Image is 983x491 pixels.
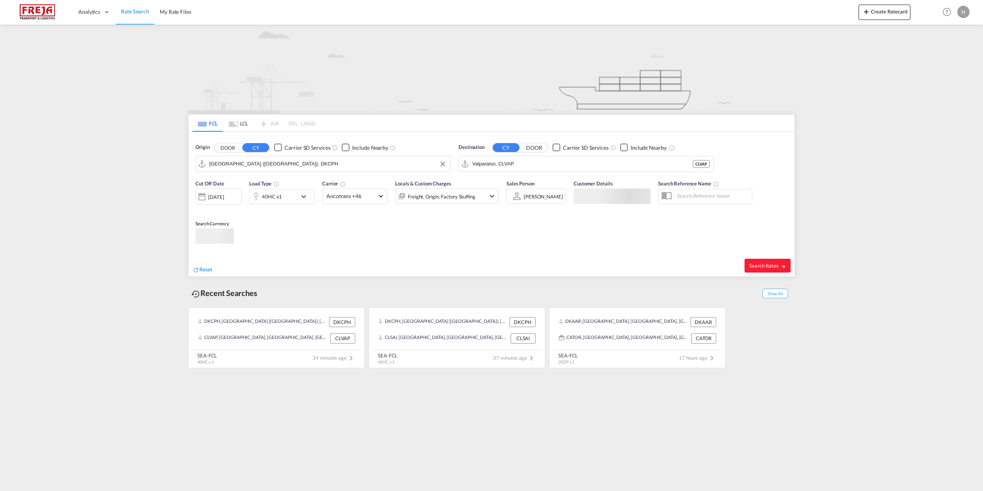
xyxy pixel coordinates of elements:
md-icon: icon-refresh [192,266,199,273]
div: CLVAP [330,333,355,343]
md-icon: icon-chevron-right [707,354,717,363]
span: 40HC x 1 [197,359,214,364]
div: Help [940,5,957,19]
span: Reset [199,266,212,273]
md-checkbox: Checkbox No Ink [553,144,609,152]
button: DOOR [214,143,241,152]
span: 17 hours ago [679,355,717,361]
md-icon: Unchecked: Search for CY (Container Yard) services for all selected carriers.Checked : Search for... [610,145,616,151]
div: CATOR [691,333,716,343]
md-icon: Unchecked: Ignores neighbouring ports when fetching rates.Checked : Includes neighbouring ports w... [390,145,396,151]
span: Help [940,5,953,18]
md-checkbox: Checkbox No Ink [274,144,330,152]
div: [DATE] [208,193,224,200]
md-select: Sales Person: Nikolaj Korsvold [523,191,564,202]
div: DKCPH [329,317,355,327]
recent-search-card: DKAAR, [GEOGRAPHIC_DATA], [GEOGRAPHIC_DATA], [GEOGRAPHIC_DATA], [GEOGRAPHIC_DATA] DKAARCATOR, [GE... [549,307,726,368]
span: Analytics [78,8,100,16]
span: Locals & Custom Charges [395,180,451,187]
md-icon: icon-chevron-down [299,192,312,201]
md-icon: icon-chevron-down [487,192,496,201]
button: Search Ratesicon-arrow-right [745,259,791,273]
span: Search Currency [195,221,229,226]
div: Include Nearby [631,144,667,152]
span: My Rate Files [160,8,191,15]
recent-search-card: DKCPH, [GEOGRAPHIC_DATA] ([GEOGRAPHIC_DATA]), [GEOGRAPHIC_DATA], [GEOGRAPHIC_DATA], [GEOGRAPHIC_D... [369,307,545,368]
div: SEA-FCL [197,352,217,359]
img: new-FCL.png [188,25,795,114]
recent-search-card: DKCPH, [GEOGRAPHIC_DATA] ([GEOGRAPHIC_DATA]), [GEOGRAPHIC_DATA], [GEOGRAPHIC_DATA], [GEOGRAPHIC_D... [188,307,365,368]
div: SEA-FCL [378,352,397,359]
img: 586607c025bf11f083711d99603023e7.png [12,3,63,21]
input: Search by Port [209,158,447,170]
span: Destination [458,144,485,151]
md-icon: icon-chevron-right [527,354,536,363]
md-input-container: Valparaiso, CLVAP [459,156,713,172]
button: CY [493,143,520,152]
md-tab-item: LCL [223,115,254,132]
div: CLVAP, Valparaiso, Chile, South America, Americas [198,333,328,343]
span: Search Rates [749,263,786,269]
button: CY [242,143,269,152]
span: 34 minutes ago [313,355,356,361]
div: Carrier SD Services [285,144,330,152]
div: N [957,6,970,18]
div: CLSAI, San Antonio, Chile, South America, Americas [378,333,509,343]
span: Load Type [249,180,280,187]
div: [DATE] [195,188,242,205]
span: 40HC x 1 [378,359,394,364]
button: DOOR [521,143,548,152]
span: 37 minutes ago [493,355,536,361]
div: CLVAP [693,160,710,168]
div: 40HC x1icon-chevron-down [249,189,314,204]
button: icon-plus 400-fgCreate Ratecard [859,5,910,20]
button: Clear Input [437,158,448,170]
md-input-container: Copenhagen (Kobenhavn), DKCPH [196,156,450,172]
md-icon: icon-arrow-right [781,264,786,269]
div: DKAAR [690,317,716,327]
div: 40HC x1 [262,191,282,202]
md-icon: The selected Trucker/Carrierwill be displayed in the rate results If the rates are from another f... [340,181,346,187]
md-icon: icon-backup-restore [191,289,200,299]
md-icon: Unchecked: Search for CY (Container Yard) services for all selected carriers.Checked : Search for... [332,145,338,151]
md-icon: icon-chevron-right [346,354,356,363]
md-icon: icon-plus 400-fg [862,7,871,16]
div: [PERSON_NAME] [524,193,563,200]
input: Search by Port [472,158,693,170]
span: Sales Person [506,180,535,187]
md-pagination-wrapper: Use the left and right arrow keys to navigate between tabs [192,115,315,132]
span: Customer Details [574,180,612,187]
md-datepicker: Select [195,204,201,214]
md-tab-item: FCL [192,115,223,132]
div: DKCPH, Copenhagen (Kobenhavn), Denmark, Northern Europe, Europe [378,317,508,327]
div: SEA-FCL [558,352,578,359]
md-checkbox: Checkbox No Ink [342,144,388,152]
md-icon: icon-information-outline [273,181,280,187]
div: Include Nearby [352,144,388,152]
input: Search Reference Name [673,190,752,202]
div: DKCPH, Copenhagen (Kobenhavn), Denmark, Northern Europe, Europe [198,317,327,327]
md-icon: Unchecked: Ignores neighbouring ports when fetching rates.Checked : Includes neighbouring ports w... [669,145,675,151]
div: Freight Origin Factory Stuffingicon-chevron-down [395,188,499,204]
div: Freight Origin Factory Stuffing [408,191,475,202]
span: 20GP x 1 [558,359,574,364]
div: DKCPH [510,317,536,327]
div: Carrier SD Services [563,144,609,152]
md-checkbox: Checkbox No Ink [620,144,667,152]
span: Carrier [322,180,346,187]
span: Rate Search [121,8,149,15]
div: icon-refreshReset [192,266,212,274]
div: Origin DOOR CY Checkbox No InkUnchecked: Search for CY (Container Yard) services for all selected... [189,132,794,276]
div: DKAAR, Aarhus, Denmark, Northern Europe, Europe [559,317,688,327]
span: Origin [195,144,209,151]
span: Search Reference Name [658,180,719,187]
span: Cut Off Date [195,180,224,187]
md-icon: Your search will be saved by the below given name [713,181,719,187]
div: Recent Searches [188,284,260,302]
div: CATOR, Toronto, ON, Canada, North America, Americas [559,333,689,343]
span: Show All [763,289,788,298]
span: Ancotrans +46 [326,192,376,200]
div: CLSAI [511,333,536,343]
